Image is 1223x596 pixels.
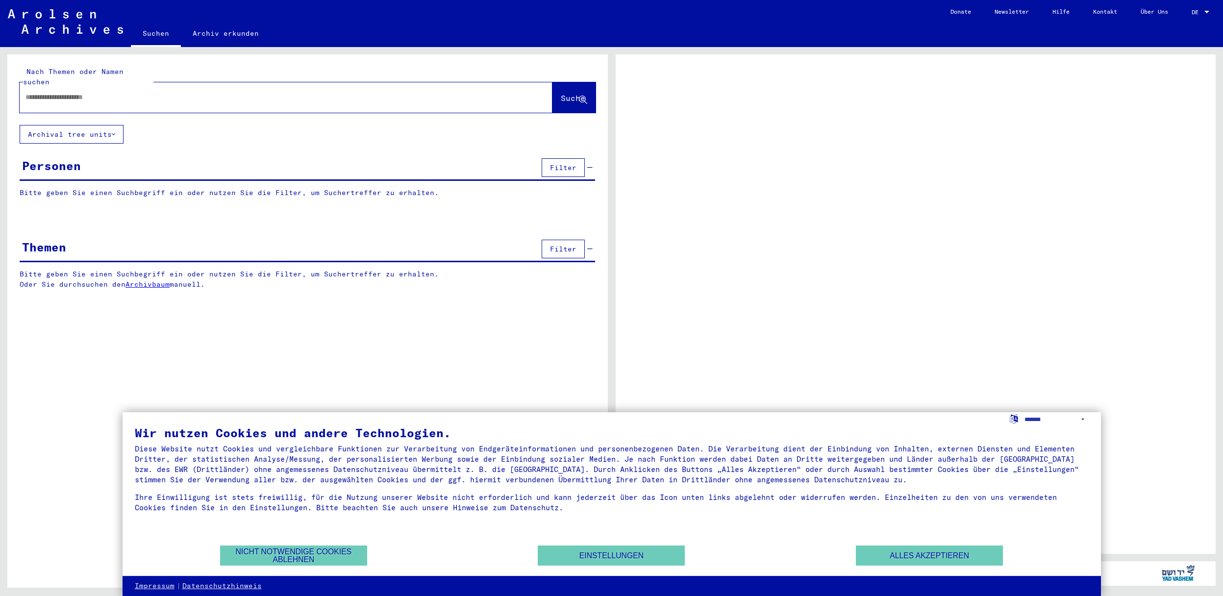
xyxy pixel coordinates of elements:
p: Bitte geben Sie einen Suchbegriff ein oder nutzen Sie die Filter, um Suchertreffer zu erhalten. [20,188,595,198]
mat-label: Nach Themen oder Namen suchen [23,67,124,86]
div: Wir nutzen Cookies und andere Technologien. [135,427,1089,439]
button: Nicht notwendige Cookies ablehnen [220,546,367,566]
button: Alles akzeptieren [856,546,1003,566]
a: Archiv erkunden [181,22,271,45]
label: Sprache auswählen [1009,414,1019,423]
button: Filter [542,240,585,258]
p: Bitte geben Sie einen Suchbegriff ein oder nutzen Sie die Filter, um Suchertreffer zu erhalten. O... [20,269,596,290]
div: Diese Website nutzt Cookies und vergleichbare Funktionen zur Verarbeitung von Endgeräteinformatio... [135,444,1089,485]
span: Suche [561,93,585,103]
button: Einstellungen [538,546,685,566]
img: Arolsen_neg.svg [8,9,123,34]
span: DE [1192,9,1202,16]
a: Archivbaum [125,280,170,289]
button: Filter [542,158,585,177]
div: Personen [22,157,81,174]
div: Ihre Einwilligung ist stets freiwillig, für die Nutzung unserer Website nicht erforderlich und ka... [135,492,1089,513]
button: Suche [552,82,596,113]
a: Suchen [131,22,181,47]
button: Archival tree units [20,125,124,144]
a: Impressum [135,581,175,591]
select: Sprache auswählen [1024,412,1089,426]
img: yv_logo.png [1160,561,1197,585]
span: Filter [550,163,576,172]
span: Filter [550,245,576,253]
div: Themen [22,238,66,256]
a: Datenschutzhinweis [182,581,262,591]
